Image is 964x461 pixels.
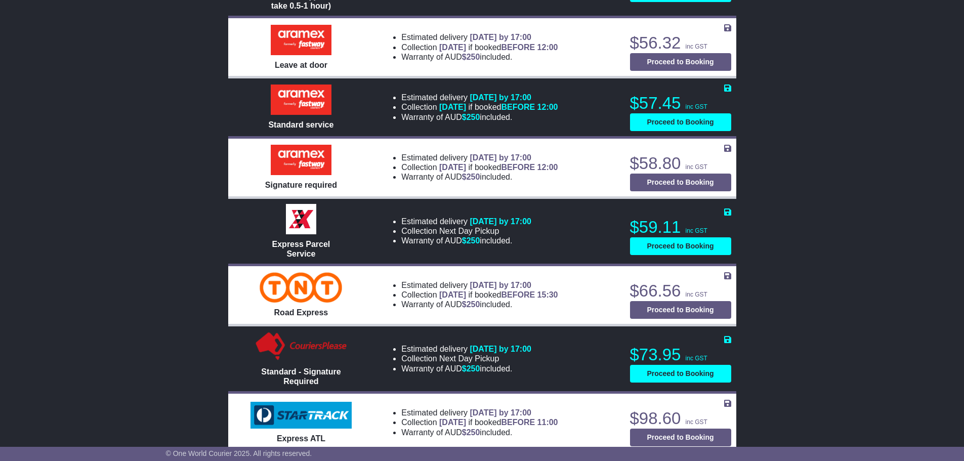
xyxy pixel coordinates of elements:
button: Proceed to Booking [630,365,731,383]
li: Warranty of AUD included. [401,364,531,373]
span: 250 [467,300,480,309]
span: 250 [467,364,480,373]
span: 12:00 [537,103,558,111]
span: $ [462,53,480,61]
span: 250 [467,113,480,121]
span: BEFORE [501,103,535,111]
span: Next Day Pickup [439,227,499,235]
span: [DATE] [439,103,466,111]
span: Standard - Signature Required [261,367,341,386]
span: 250 [467,236,480,245]
span: $ [462,364,480,373]
span: [DATE] by 17:00 [470,93,531,102]
span: 12:00 [537,43,558,52]
span: [DATE] [439,43,466,52]
img: Aramex: Standard service [271,85,331,115]
li: Estimated delivery [401,217,531,226]
span: inc GST [686,291,707,298]
img: Aramex: Signature required [271,145,331,175]
img: Border Express: Express Parcel Service [286,204,316,234]
span: [DATE] [439,418,466,427]
img: StarTrack: Express ATL [250,402,352,429]
li: Collection [401,43,558,52]
span: inc GST [686,418,707,426]
span: Standard service [268,120,333,129]
li: Warranty of AUD included. [401,236,531,245]
span: 11:00 [537,418,558,427]
span: if booked [439,290,558,299]
p: $56.32 [630,33,731,53]
span: BEFORE [501,43,535,52]
button: Proceed to Booking [630,53,731,71]
li: Estimated delivery [401,280,558,290]
span: [DATE] by 17:00 [470,33,531,41]
li: Estimated delivery [401,32,558,42]
p: $59.11 [630,217,731,237]
li: Collection [401,162,558,172]
span: $ [462,428,480,437]
li: Warranty of AUD included. [401,52,558,62]
img: Couriers Please: Standard - Signature Required [254,331,349,362]
li: Warranty of AUD included. [401,428,558,437]
button: Proceed to Booking [630,237,731,255]
p: $57.45 [630,93,731,113]
li: Collection [401,226,531,236]
span: $ [462,236,480,245]
span: [DATE] [439,290,466,299]
button: Proceed to Booking [630,174,731,191]
span: if booked [439,418,558,427]
img: Aramex: Leave at door [271,25,331,55]
span: $ [462,300,480,309]
span: BEFORE [501,418,535,427]
span: $ [462,173,480,181]
button: Proceed to Booking [630,113,731,131]
span: inc GST [686,163,707,171]
span: Road Express [274,308,328,317]
img: TNT Domestic: Road Express [260,272,342,303]
span: [DATE] [439,163,466,172]
span: BEFORE [501,163,535,172]
li: Collection [401,290,558,300]
span: 250 [467,173,480,181]
li: Collection [401,354,531,363]
li: Collection [401,417,558,427]
span: if booked [439,103,558,111]
span: [DATE] by 17:00 [470,153,531,162]
span: inc GST [686,227,707,234]
span: inc GST [686,43,707,50]
span: $ [462,113,480,121]
span: Express Parcel Service [272,240,330,258]
li: Collection [401,102,558,112]
span: Signature required [265,181,337,189]
span: BEFORE [501,290,535,299]
li: Warranty of AUD included. [401,112,558,122]
span: if booked [439,163,558,172]
span: [DATE] by 17:00 [470,217,531,226]
span: [DATE] by 17:00 [470,281,531,289]
span: 250 [467,428,480,437]
span: Next Day Pickup [439,354,499,363]
span: 250 [467,53,480,61]
span: © One World Courier 2025. All rights reserved. [166,449,312,457]
span: 12:00 [537,163,558,172]
span: Leave at door [275,61,327,69]
span: [DATE] by 17:00 [470,345,531,353]
li: Estimated delivery [401,93,558,102]
button: Proceed to Booking [630,301,731,319]
p: $73.95 [630,345,731,365]
li: Estimated delivery [401,408,558,417]
li: Warranty of AUD included. [401,172,558,182]
p: $98.60 [630,408,731,429]
span: inc GST [686,103,707,110]
p: $66.56 [630,281,731,301]
span: 15:30 [537,290,558,299]
p: $58.80 [630,153,731,174]
li: Estimated delivery [401,344,531,354]
span: [DATE] by 17:00 [470,408,531,417]
span: inc GST [686,355,707,362]
span: if booked [439,43,558,52]
button: Proceed to Booking [630,429,731,446]
li: Warranty of AUD included. [401,300,558,309]
li: Estimated delivery [401,153,558,162]
span: Express ATL [277,434,325,443]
